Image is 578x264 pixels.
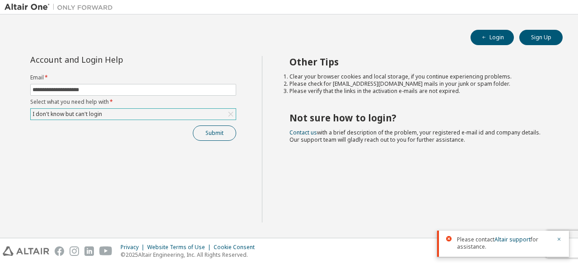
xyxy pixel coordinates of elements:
label: Select what you need help with [30,98,236,106]
div: Website Terms of Use [147,244,214,251]
button: Login [471,30,514,45]
h2: Other Tips [289,56,547,68]
label: Email [30,74,236,81]
p: © 2025 Altair Engineering, Inc. All Rights Reserved. [121,251,260,259]
span: Please contact for assistance. [457,236,551,250]
div: I don't know but can't login [31,109,236,120]
li: Please verify that the links in the activation e-mails are not expired. [289,88,547,95]
span: with a brief description of the problem, your registered e-mail id and company details. Our suppo... [289,129,541,144]
img: instagram.svg [70,246,79,256]
img: altair_logo.svg [3,246,49,256]
img: Altair One [5,3,117,12]
div: Account and Login Help [30,56,195,63]
li: Please check for [EMAIL_ADDRESS][DOMAIN_NAME] mails in your junk or spam folder. [289,80,547,88]
img: youtube.svg [99,246,112,256]
img: facebook.svg [55,246,64,256]
div: Privacy [121,244,147,251]
img: linkedin.svg [84,246,94,256]
div: I don't know but can't login [31,109,103,119]
button: Sign Up [519,30,563,45]
li: Clear your browser cookies and local storage, if you continue experiencing problems. [289,73,547,80]
div: Cookie Consent [214,244,260,251]
h2: Not sure how to login? [289,112,547,124]
a: Altair support [494,236,531,243]
a: Contact us [289,129,317,136]
button: Submit [193,125,236,141]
